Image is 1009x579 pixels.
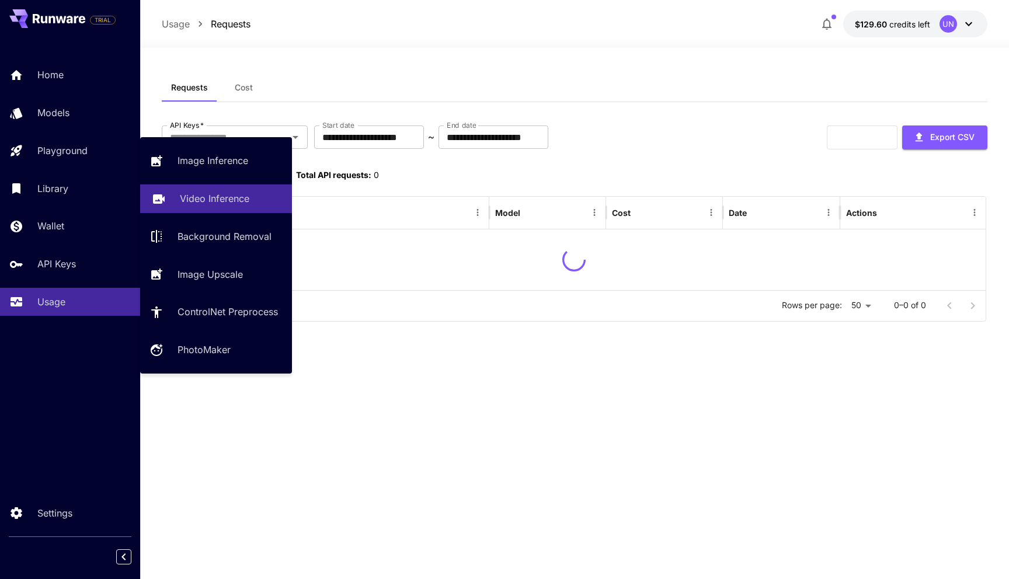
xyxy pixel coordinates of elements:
button: Menu [586,204,603,221]
a: Image Inference [140,147,292,175]
p: Requests [211,17,250,31]
button: Collapse sidebar [116,549,131,564]
div: 50 [847,297,875,314]
p: ~ [428,130,434,144]
span: Cost [235,82,253,93]
div: UN [940,15,957,33]
p: Image Upscale [178,267,243,281]
p: Library [37,182,68,196]
button: Open [287,129,304,145]
a: ControlNet Preprocess [140,298,292,326]
p: Usage [162,17,190,31]
p: 0–0 of 0 [894,299,926,311]
nav: breadcrumb [162,17,250,31]
button: $129.60272 [843,11,987,37]
button: Sort [632,204,648,221]
p: Video Inference [180,191,249,205]
p: PhotoMaker [178,343,231,357]
label: End date [447,120,476,130]
button: Sort [748,204,764,221]
label: API Keys [170,120,204,130]
p: Playground [37,144,88,158]
button: Menu [966,204,983,221]
p: Wallet [37,219,64,233]
button: Menu [820,204,837,221]
p: Models [37,106,69,120]
button: Menu [703,204,719,221]
p: ControlNet Preprocess [178,305,278,319]
span: $129.60 [855,19,889,29]
span: credits left [889,19,930,29]
a: Video Inference [140,184,292,213]
div: Cost [612,208,631,218]
span: TRIAL [91,16,115,25]
div: Model [495,208,520,218]
span: 0 [374,170,379,180]
p: Rows per page: [782,299,842,311]
p: Usage [37,295,65,309]
span: Add your payment card to enable full platform functionality. [90,13,116,27]
button: Sort [521,204,538,221]
span: Total API requests: [296,170,371,180]
a: Image Upscale [140,260,292,288]
p: Settings [37,506,72,520]
span: Requests [171,82,208,93]
button: Menu [469,204,486,221]
p: Background Removal [178,229,272,243]
div: Date [729,208,747,218]
button: Export CSV [902,125,987,149]
a: Background Removal [140,222,292,251]
label: Start date [322,120,354,130]
div: $129.60272 [855,18,930,30]
p: Image Inference [178,154,248,168]
p: API Keys [37,257,76,271]
div: Collapse sidebar [125,546,140,567]
a: PhotoMaker [140,336,292,364]
div: Actions [846,208,877,218]
p: Home [37,68,64,82]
